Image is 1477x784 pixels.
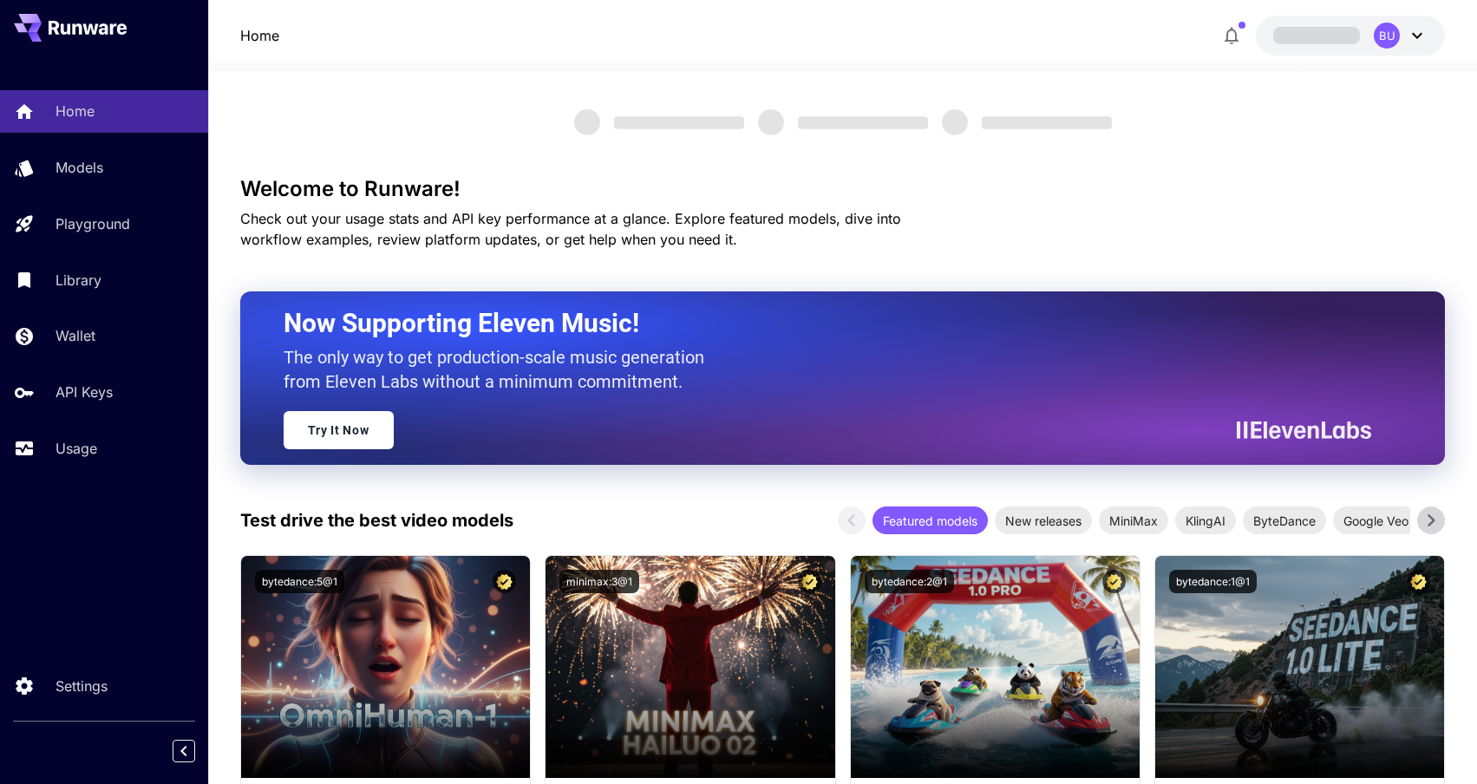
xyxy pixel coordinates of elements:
[56,676,108,696] p: Settings
[559,570,639,593] button: minimax:3@1
[240,210,901,248] span: Check out your usage stats and API key performance at a glance. Explore featured models, dive int...
[240,25,279,46] nav: breadcrumb
[255,570,344,593] button: bytedance:5@1
[56,101,95,121] p: Home
[546,556,834,778] img: alt
[240,25,279,46] a: Home
[1175,512,1236,530] span: KlingAI
[56,438,97,459] p: Usage
[56,270,101,291] p: Library
[865,570,954,593] button: bytedance:2@1
[1374,23,1400,49] div: BU
[1333,506,1419,534] div: Google Veo
[56,213,130,234] p: Playground
[995,512,1092,530] span: New releases
[1243,512,1326,530] span: ByteDance
[1407,570,1430,593] button: Certified Model – Vetted for best performance and includes a commercial license.
[1333,512,1419,530] span: Google Veo
[284,411,394,449] a: Try It Now
[284,307,1359,340] h2: Now Supporting Eleven Music!
[56,382,113,402] p: API Keys
[56,325,95,346] p: Wallet
[1243,506,1326,534] div: ByteDance
[284,345,717,394] p: The only way to get production-scale music generation from Eleven Labs without a minimum commitment.
[1175,506,1236,534] div: KlingAI
[1155,556,1444,778] img: alt
[240,507,513,533] p: Test drive the best video models
[1099,512,1168,530] span: MiniMax
[240,177,1446,201] h3: Welcome to Runware!
[173,740,195,762] button: Collapse sidebar
[1256,16,1445,56] button: BU
[1102,570,1126,593] button: Certified Model – Vetted for best performance and includes a commercial license.
[56,157,103,178] p: Models
[851,556,1140,778] img: alt
[872,512,988,530] span: Featured models
[1099,506,1168,534] div: MiniMax
[493,570,516,593] button: Certified Model – Vetted for best performance and includes a commercial license.
[186,735,208,767] div: Collapse sidebar
[1169,570,1257,593] button: bytedance:1@1
[995,506,1092,534] div: New releases
[872,506,988,534] div: Featured models
[798,570,821,593] button: Certified Model – Vetted for best performance and includes a commercial license.
[241,556,530,778] img: alt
